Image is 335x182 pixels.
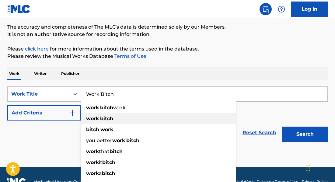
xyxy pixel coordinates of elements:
[99,170,102,176] span: a
[7,5,31,13] img: MLC Logo
[7,45,328,53] p: Please for more information about the terms used in the database.
[7,105,81,121] button: Add Criteria
[275,3,288,15] div: Help
[7,67,21,80] p: Work
[86,127,99,132] strong: bitch
[7,53,328,60] p: Please review the Musical Works Database
[239,126,279,139] a: Reset Search
[25,46,49,52] a: click here
[86,170,99,176] strong: work
[99,149,110,154] span: that
[262,5,269,13] img: search
[7,31,328,38] p: It is not an authoritative source for recording information.
[305,153,335,182] iframe: Chat Widget
[282,127,328,142] button: Search
[7,86,328,145] form: Search Form
[100,116,113,121] strong: bitch
[306,159,310,177] div: Drag
[99,159,102,165] span: it
[59,67,81,80] p: Publisher
[69,109,76,117] img: 9d2ae6d4665cec9f34b9.svg
[102,159,115,165] strong: bitch
[7,23,328,31] p: The accuracy and completeness of The MLC's data is determined solely by our Members.
[86,138,112,143] span: you better
[100,127,113,132] strong: work
[102,170,115,176] strong: bitch
[291,2,328,17] a: Log In
[86,159,99,165] strong: work
[86,105,99,110] strong: work
[32,67,48,80] p: Writer
[126,138,139,143] strong: bitch
[11,90,66,98] div: Work Title
[86,116,99,121] strong: work
[86,149,99,154] strong: work
[100,105,113,110] strong: bitch
[260,3,272,15] a: Public Search
[112,138,125,143] strong: work
[278,5,285,13] img: help
[110,149,123,154] strong: bitch
[113,53,146,59] a: Terms of Use
[113,105,126,110] span: work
